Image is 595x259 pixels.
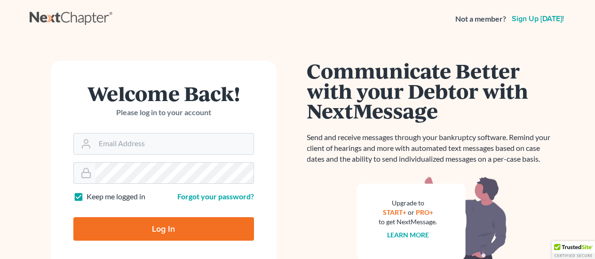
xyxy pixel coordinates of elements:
[95,133,254,154] input: Email Address
[416,208,433,216] a: PRO+
[307,132,556,165] p: Send and receive messages through your bankruptcy software. Remind your client of hearings and mo...
[73,107,254,118] p: Please log in to your account
[87,191,145,202] label: Keep me logged in
[307,61,556,121] h1: Communicate Better with your Debtor with NextMessage
[552,241,595,259] div: TrustedSite Certified
[73,83,254,103] h1: Welcome Back!
[510,15,566,23] a: Sign up [DATE]!
[379,198,437,208] div: Upgrade to
[408,208,414,216] span: or
[379,217,437,227] div: to get NextMessage.
[177,192,254,201] a: Forgot your password?
[73,217,254,241] input: Log In
[387,231,429,239] a: Learn more
[383,208,406,216] a: START+
[455,14,506,24] strong: Not a member?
